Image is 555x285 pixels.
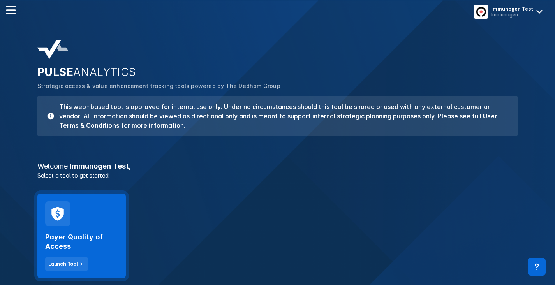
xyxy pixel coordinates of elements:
[37,162,68,170] span: Welcome
[33,171,522,179] p: Select a tool to get started:
[45,257,88,271] button: Launch Tool
[45,232,118,251] h2: Payer Quality of Access
[48,260,78,267] div: Launch Tool
[37,65,518,79] h2: PULSE
[73,65,136,79] span: ANALYTICS
[491,6,533,12] div: Immunogen Test
[37,40,69,59] img: pulse-analytics-logo
[528,258,546,276] div: Contact Support
[37,82,518,90] p: Strategic access & value enhancement tracking tools powered by The Dedham Group
[476,6,486,17] img: menu button
[33,163,522,170] h3: Immunogen Test ,
[6,5,16,15] img: menu--horizontal.svg
[55,102,508,130] h3: This web-based tool is approved for internal use only. Under no circumstances should this tool be...
[491,12,533,18] div: Immunogen
[37,194,126,278] a: Payer Quality of AccessLaunch Tool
